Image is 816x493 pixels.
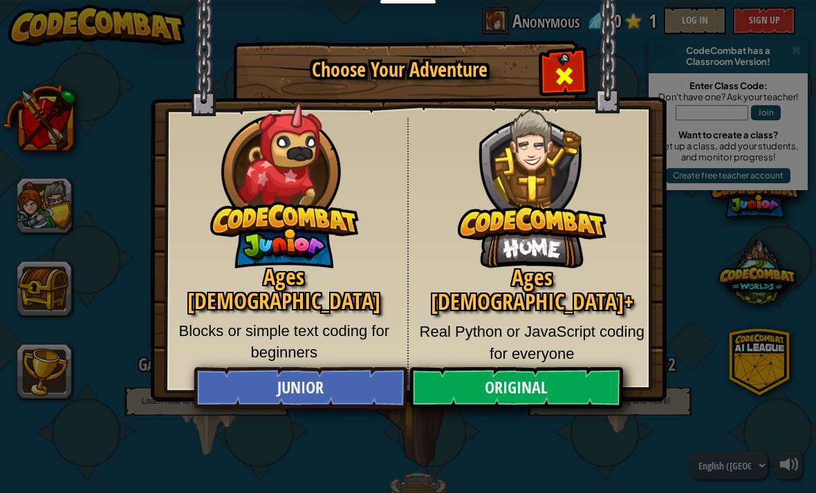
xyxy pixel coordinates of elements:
[409,367,622,409] a: Original
[419,321,646,364] p: Real Python or JavaScript coding for everyone
[458,86,606,268] img: CodeCombat Original hero character
[210,92,359,268] img: CodeCombat Junior hero character
[171,265,397,313] h2: Ages [DEMOGRAPHIC_DATA]
[542,53,586,96] div: Close modal
[194,367,407,409] a: Junior
[419,266,646,314] h2: Ages [DEMOGRAPHIC_DATA]+
[258,59,541,81] h1: Choose Your Adventure
[171,320,397,364] p: Blocks or simple text coding for beginners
